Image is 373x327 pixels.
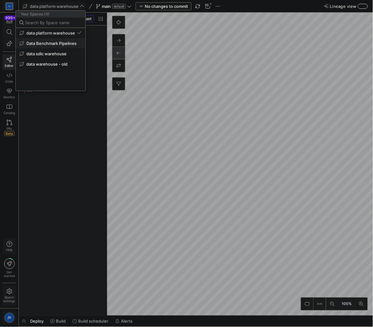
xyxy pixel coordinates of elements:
[25,20,82,25] input: Search By Space name
[26,62,68,67] span: data warehouse - old
[26,30,75,35] span: data platform warehouse
[16,11,85,18] span: Your Spaces (4)
[26,41,77,46] span: Data Benchmark Pipelines
[26,51,67,56] span: data sdlc warehouse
